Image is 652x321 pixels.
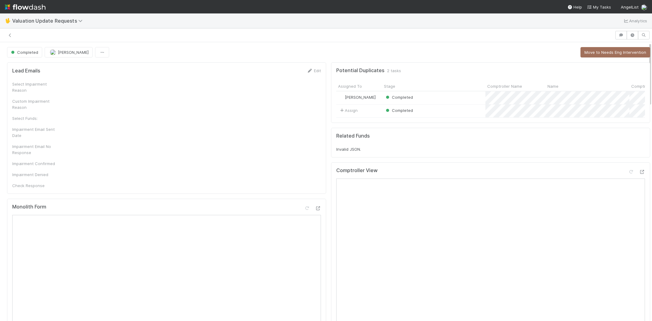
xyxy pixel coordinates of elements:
[12,68,40,74] h5: Lead Emails
[345,95,376,100] span: [PERSON_NAME]
[339,95,344,100] img: avatar_5106bb14-94e9-4897-80de-6ae81081f36d.png
[547,83,558,89] span: Name
[385,107,413,113] div: Completed
[641,4,647,10] img: avatar_5106bb14-94e9-4897-80de-6ae81081f36d.png
[623,17,647,24] a: Analytics
[385,108,413,113] span: Completed
[5,2,46,12] img: logo-inverted-e16ddd16eac7371096b0.svg
[387,68,401,74] span: 2 tasks
[5,18,11,23] span: 🖖
[12,98,58,110] div: Custom Impairment Reason
[307,68,321,73] a: Edit
[587,5,611,9] span: My Tasks
[385,95,413,100] span: Completed
[384,83,395,89] span: Stage
[336,133,370,139] h5: Related Funds
[50,49,56,55] img: avatar_5106bb14-94e9-4897-80de-6ae81081f36d.png
[12,115,58,121] div: Select Funds:
[621,5,639,9] span: AngelList
[567,4,582,10] div: Help
[336,68,385,74] h5: Potential Duplicates
[338,83,362,89] span: Assigned To
[12,143,58,156] div: Impairment Email No Response
[12,18,86,24] span: Valuation Update Requests
[7,47,42,57] button: Completed
[12,81,58,93] div: Select Impairment Reason
[12,183,58,189] div: Check Response
[58,50,89,55] span: [PERSON_NAME]
[45,47,93,57] button: [PERSON_NAME]
[10,50,38,55] span: Completed
[336,168,378,174] h5: Comptroller View
[12,204,46,210] h5: Monolith Form
[12,172,58,178] div: Impairment Denied
[12,126,58,138] div: Impairment Email Sent Date
[339,94,376,100] div: [PERSON_NAME]
[487,83,522,89] span: Comptroller Name
[339,107,358,113] span: Assign
[385,94,413,100] div: Completed
[12,160,58,167] div: Impairment Confirmed
[580,47,650,57] button: Move to Needs Eng Intervention
[336,146,645,152] div: Invalid JSON.
[587,4,611,10] a: My Tasks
